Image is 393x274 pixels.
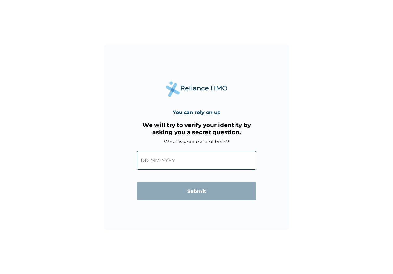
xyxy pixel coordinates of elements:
[173,109,220,115] h4: You can rely on us
[137,151,256,170] input: DD-MM-YYYY
[164,139,229,145] label: What is your date of birth?
[166,81,227,97] img: Reliance Health's Logo
[137,122,256,136] h3: We will try to verify your identity by asking you a secret question.
[137,182,256,200] input: Submit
